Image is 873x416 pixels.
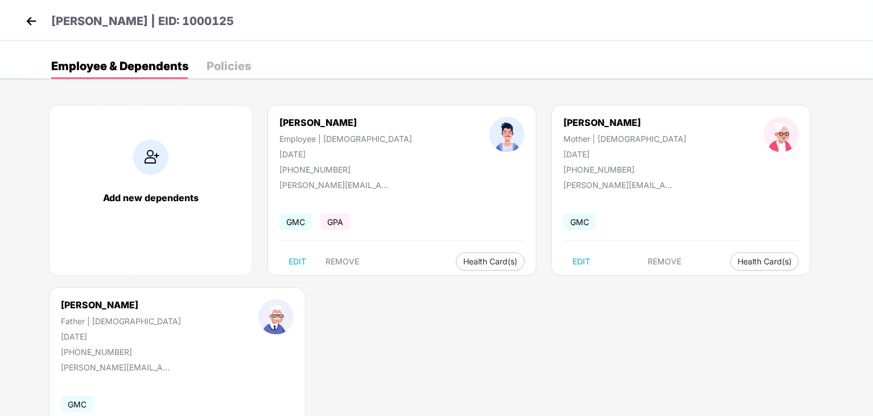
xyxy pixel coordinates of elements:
[463,259,517,264] span: Health Card(s)
[563,117,686,128] div: [PERSON_NAME]
[563,165,686,174] div: [PHONE_NUMBER]
[648,257,682,266] span: REMOVE
[279,149,412,159] div: [DATE]
[61,192,241,203] div: Add new dependents
[289,257,306,266] span: EDIT
[316,252,368,271] button: REMOVE
[61,332,181,341] div: [DATE]
[279,165,412,174] div: [PHONE_NUMBER]
[764,117,799,152] img: profileImage
[61,347,181,357] div: [PHONE_NUMBER]
[51,13,234,30] p: [PERSON_NAME] | EID: 1000125
[738,259,792,264] span: Health Card(s)
[563,180,677,190] div: [PERSON_NAME][EMAIL_ADDRESS][DOMAIN_NAME]
[563,149,686,159] div: [DATE]
[23,13,40,30] img: back
[730,252,799,271] button: Health Card(s)
[61,316,181,326] div: Father | [DEMOGRAPHIC_DATA]
[51,60,188,72] div: Employee & Dependents
[61,396,93,413] span: GMC
[563,214,596,230] span: GMC
[279,252,315,271] button: EDIT
[279,214,312,230] span: GMC
[573,257,590,266] span: EDIT
[61,299,181,311] div: [PERSON_NAME]
[320,214,350,230] span: GPA
[207,60,251,72] div: Policies
[489,117,525,152] img: profileImage
[279,134,412,144] div: Employee | [DEMOGRAPHIC_DATA]
[456,252,525,271] button: Health Card(s)
[133,140,168,175] img: addIcon
[563,134,686,144] div: Mother | [DEMOGRAPHIC_DATA]
[639,252,691,271] button: REMOVE
[279,117,412,128] div: [PERSON_NAME]
[258,299,294,335] img: profileImage
[61,362,175,372] div: [PERSON_NAME][EMAIL_ADDRESS][DOMAIN_NAME]
[279,180,393,190] div: [PERSON_NAME][EMAIL_ADDRESS][DOMAIN_NAME]
[563,252,599,271] button: EDIT
[326,257,359,266] span: REMOVE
